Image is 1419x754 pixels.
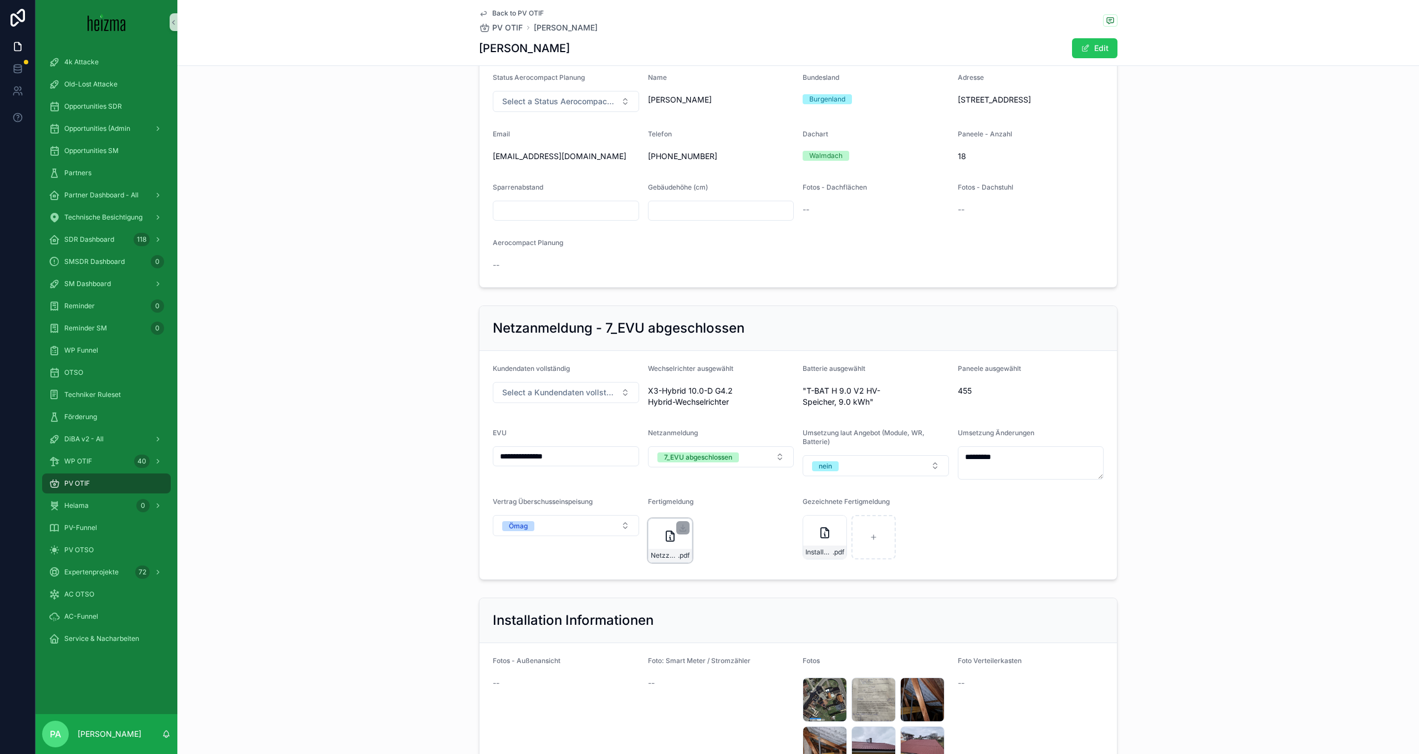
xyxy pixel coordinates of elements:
[958,677,964,689] span: --
[151,299,164,313] div: 0
[648,497,693,506] span: Fertigmeldung
[958,183,1013,191] span: Fotos - Dachstuhl
[493,151,639,162] span: [EMAIL_ADDRESS][DOMAIN_NAME]
[492,22,523,33] span: PV OTIF
[151,322,164,335] div: 0
[42,518,171,538] a: PV-Funnel
[42,385,171,405] a: Techniker Ruleset
[492,9,544,18] span: Back to PV OTIF
[809,151,843,161] div: Walmdach
[509,521,528,531] div: Ömag
[64,58,99,67] span: 4k Attacke
[64,146,119,155] span: Opportunities SM
[42,74,171,94] a: Old-Lost Attacke
[42,629,171,649] a: Service & Nacharbeiten
[493,677,499,689] span: --
[42,607,171,626] a: AC-Funnel
[64,257,125,266] span: SMSDR Dashboard
[64,368,83,377] span: OTSO
[42,496,171,516] a: Heiama0
[648,677,655,689] span: --
[958,130,1012,138] span: Paneele - Anzahl
[64,479,90,488] span: PV OTIF
[678,551,690,560] span: .pdf
[958,151,1104,162] span: 18
[42,473,171,493] a: PV OTIF
[42,429,171,449] a: DiBA v2 - All
[64,302,95,310] span: Reminder
[42,451,171,471] a: WP OTIF40
[64,390,121,399] span: Techniker Ruleset
[42,52,171,72] a: 4k Attacke
[803,656,820,665] span: Fotos
[42,119,171,139] a: Opportunities (Admin
[64,235,114,244] span: SDR Dashboard
[648,94,794,105] span: [PERSON_NAME]
[648,364,733,373] span: Wechselrichter ausgewählt
[64,546,94,554] span: PV OTSO
[134,233,150,246] div: 118
[958,73,984,81] span: Adresse
[88,13,126,31] img: App logo
[493,515,639,536] button: Select Button
[42,274,171,294] a: SM Dashboard
[493,91,639,112] button: Select Button
[64,324,107,333] span: Reminder SM
[42,540,171,560] a: PV OTSO
[493,238,563,247] span: Aerocompact Planung
[651,551,678,560] span: Netzzusage-[GEOGRAPHIC_DATA]
[809,94,845,104] div: Burgenland
[493,612,654,629] h2: Installation Informationen
[64,124,130,133] span: Opportunities (Admin
[64,412,97,421] span: Förderung
[64,457,92,466] span: WP OTIF
[479,22,523,33] a: PV OTIF
[151,255,164,268] div: 0
[958,385,1104,396] span: 455
[803,455,949,476] button: Select Button
[833,548,844,557] span: .pdf
[803,183,867,191] span: Fotos - Dachflächen
[803,364,865,373] span: Batterie ausgewählt
[493,656,560,665] span: Fotos - Außenansicht
[803,385,949,407] span: "T-BAT H 9.0 V2 HV-Speicher, 9.0 kWh"
[648,183,708,191] span: Gebäudehöhe (cm)
[64,435,104,444] span: DiBA v2 - All
[502,96,616,107] span: Select a Status Aerocompact Planung
[493,183,543,191] span: Sparrenabstand
[42,163,171,183] a: Partners
[64,102,122,111] span: Opportunities SDR
[493,130,510,138] span: Email
[648,151,794,162] span: [PHONE_NUMBER]
[135,565,150,579] div: 72
[64,279,111,288] span: SM Dashboard
[803,73,839,81] span: Bundesland
[648,429,698,437] span: Netzanmeldung
[64,523,97,532] span: PV-Funnel
[648,446,794,467] button: Select Button
[479,9,544,18] a: Back to PV OTIF
[42,318,171,338] a: Reminder SM0
[64,169,91,177] span: Partners
[648,385,794,407] span: X3-Hybrid 10.0-D G4.2 Hybrid-Wechselrichter
[803,204,809,215] span: --
[648,656,751,665] span: Foto: Smart Meter / Stromzähler
[958,204,964,215] span: --
[64,213,142,222] span: Technische Besichtigung
[42,562,171,582] a: Expertenprojekte72
[42,363,171,383] a: OTSO
[958,429,1034,437] span: Umsetzung Änderungen
[64,80,118,89] span: Old-Lost Attacke
[819,461,832,471] div: nein
[664,452,732,462] div: 7_EVU abgeschlossen
[42,207,171,227] a: Technische Besichtigung
[136,499,150,512] div: 0
[493,497,593,506] span: Vertrag Überschusseinspeisung
[648,73,667,81] span: Name
[534,22,598,33] a: [PERSON_NAME]
[64,612,98,621] span: AC-Funnel
[42,185,171,205] a: Partner Dashboard - All
[42,584,171,604] a: AC OTSO
[64,501,89,510] span: Heiama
